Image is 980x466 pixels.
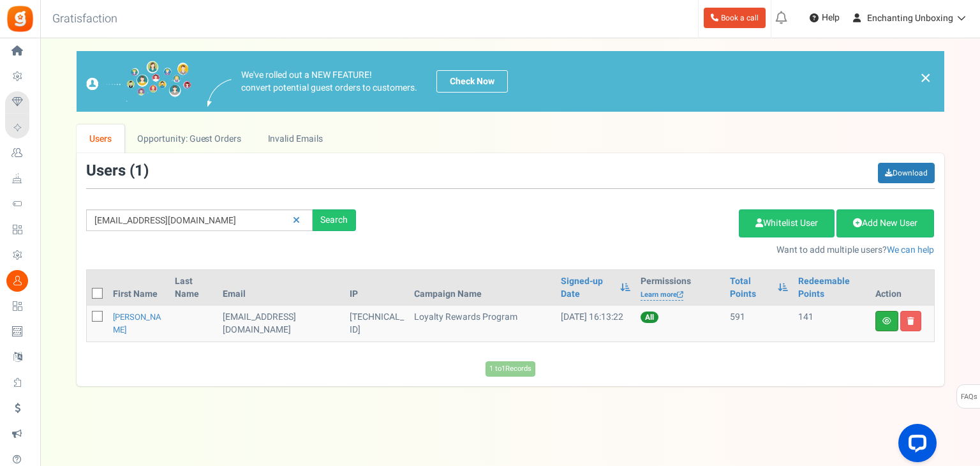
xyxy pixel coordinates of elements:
[135,160,144,182] span: 1
[878,163,935,183] a: Download
[739,209,835,237] a: Whitelist User
[725,306,793,342] td: 591
[345,306,409,342] td: [TECHNICAL_ID]
[77,124,125,153] a: Users
[86,209,313,231] input: Search by email or name
[836,209,934,237] a: Add New User
[641,312,658,323] span: All
[313,209,356,231] div: Search
[38,6,131,32] h3: Gratisfaction
[409,306,556,342] td: Loyalty Rewards Program
[241,69,417,94] p: We've rolled out a NEW FEATURE! convert potential guest orders to customers.
[218,270,345,306] th: Email
[124,124,254,153] a: Opportunity: Guest Orders
[409,270,556,306] th: Campaign Name
[730,275,771,301] a: Total Points
[207,79,232,107] img: images
[887,243,934,257] a: We can help
[635,270,725,306] th: Permissions
[255,124,336,153] a: Invalid Emails
[704,8,766,28] a: Book a call
[641,290,683,301] a: Learn more
[86,163,149,179] h3: Users ( )
[170,270,218,306] th: Last Name
[113,311,161,336] a: [PERSON_NAME]
[561,275,614,301] a: Signed-up Date
[793,306,870,342] td: 141
[556,306,635,342] td: [DATE] 16:13:22
[108,270,170,306] th: First Name
[870,270,934,306] th: Action
[286,209,306,232] a: Reset
[6,4,34,33] img: Gratisfaction
[86,61,191,102] img: images
[819,11,840,24] span: Help
[798,275,865,301] a: Redeemable Points
[436,70,508,93] a: Check Now
[882,317,891,325] i: View details
[345,270,409,306] th: IP
[960,385,977,409] span: FAQs
[920,70,932,86] a: ×
[867,11,953,25] span: Enchanting Unboxing
[218,306,345,342] td: [EMAIL_ADDRESS][DOMAIN_NAME]
[907,317,914,325] i: Delete user
[375,244,935,257] p: Want to add multiple users?
[805,8,845,28] a: Help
